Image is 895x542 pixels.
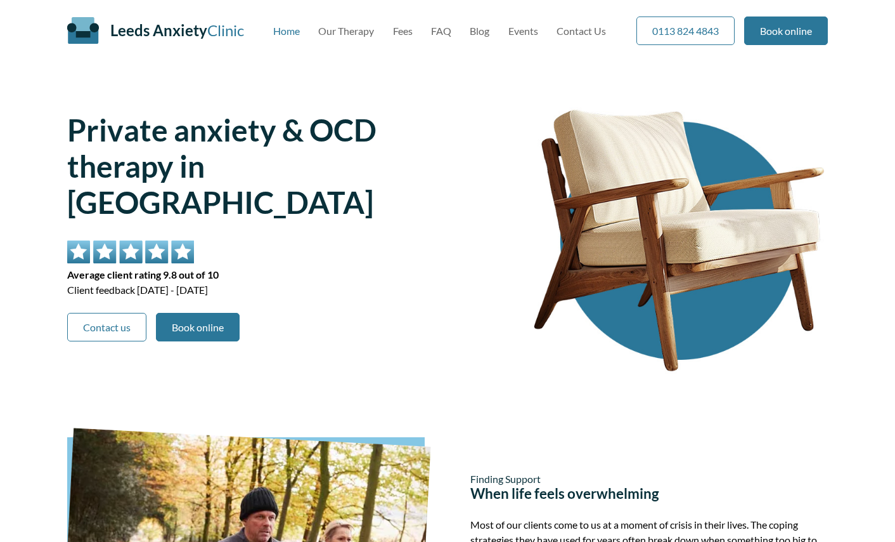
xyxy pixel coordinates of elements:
a: Book online [156,313,240,341]
a: Home [273,25,300,37]
a: Contact us [67,313,146,341]
a: Book online [744,17,828,45]
h2: When life feels overwhelming [470,473,828,502]
a: Fees [393,25,413,37]
a: Blog [470,25,489,37]
a: Leeds AnxietyClinic [110,21,244,39]
a: Contact Us [557,25,606,37]
span: Finding Support [470,473,828,485]
h1: Private anxiety & OCD therapy in [GEOGRAPHIC_DATA] [67,112,484,220]
span: Average client rating 9.8 out of 10 [67,267,484,282]
span: Leeds Anxiety [110,21,207,39]
div: Client feedback [DATE] - [DATE] [67,241,484,298]
a: Our Therapy [318,25,374,37]
a: Events [508,25,538,37]
img: 5 star rating [67,241,194,263]
a: 0113 824 4843 [636,17,735,45]
a: FAQ [431,25,451,37]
